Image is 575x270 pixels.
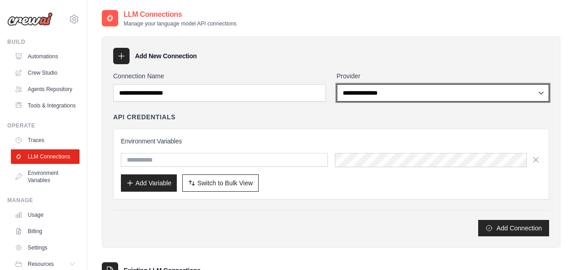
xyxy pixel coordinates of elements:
[113,71,326,81] label: Connection Name
[121,137,541,146] h3: Environment Variables
[124,9,236,20] h2: LLM Connections
[11,98,80,113] a: Tools & Integrations
[11,166,80,188] a: Environment Variables
[197,178,253,188] span: Switch to Bulk View
[182,174,259,192] button: Switch to Bulk View
[11,208,80,222] a: Usage
[7,122,80,129] div: Operate
[11,82,80,97] a: Agents Repository
[11,133,80,148] a: Traces
[337,71,550,81] label: Provider
[11,66,80,80] a: Crew Studio
[28,260,54,268] span: Resources
[7,12,53,26] img: Logo
[11,49,80,64] a: Automations
[11,224,80,239] a: Billing
[121,174,177,192] button: Add Variable
[113,112,175,122] h4: API Credentials
[124,20,236,27] p: Manage your language model API connections
[11,240,80,255] a: Settings
[478,220,549,236] button: Add Connection
[7,197,80,204] div: Manage
[135,51,197,61] h3: Add New Connection
[7,38,80,46] div: Build
[11,149,80,164] a: LLM Connections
